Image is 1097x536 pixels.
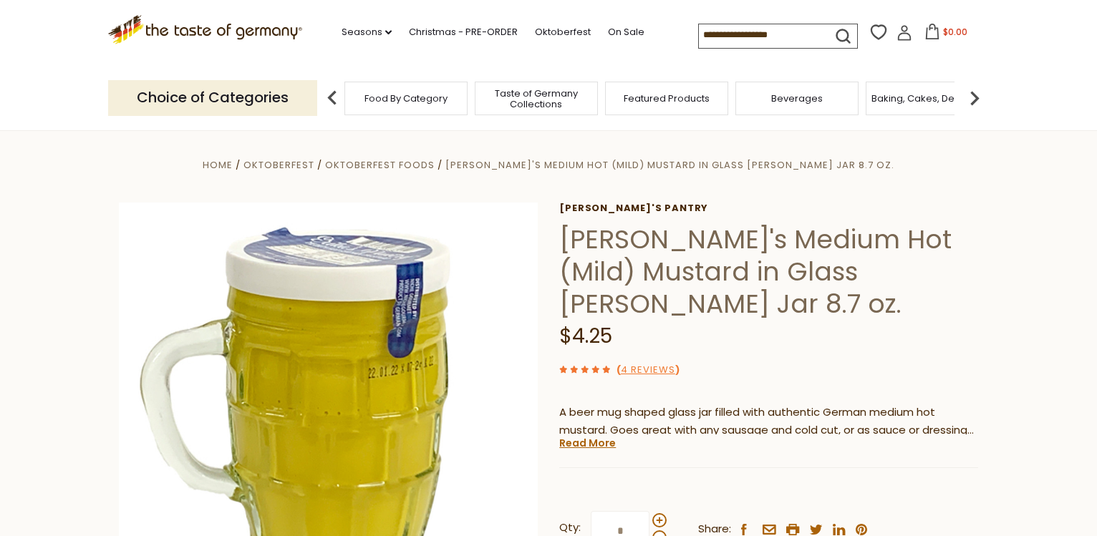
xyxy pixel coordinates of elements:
a: On Sale [608,24,644,40]
p: A beer mug shaped glass jar filled with authentic German medium hot mustard. Goes great with any ... [559,404,978,439]
span: $4.25 [559,322,612,350]
img: next arrow [960,84,989,112]
a: Christmas - PRE-ORDER [409,24,518,40]
a: [PERSON_NAME]'s Pantry [559,203,978,214]
a: Featured Products [624,93,710,104]
a: Oktoberfest Foods [325,158,435,172]
span: $0.00 [943,26,967,38]
a: 4 Reviews [621,363,675,378]
h1: [PERSON_NAME]'s Medium Hot (Mild) Mustard in Glass [PERSON_NAME] Jar 8.7 oz. [559,223,978,320]
a: Beverages [771,93,823,104]
a: Oktoberfest [243,158,314,172]
a: Food By Category [364,93,448,104]
a: Seasons [342,24,392,40]
a: Taste of Germany Collections [479,88,594,109]
img: previous arrow [318,84,347,112]
a: Read More [559,436,616,450]
span: ( ) [617,363,680,376]
a: Oktoberfest [535,24,591,40]
button: $0.00 [915,24,976,45]
a: [PERSON_NAME]'s Medium Hot (Mild) Mustard in Glass [PERSON_NAME] Jar 8.7 oz. [445,158,894,172]
a: Home [203,158,233,172]
a: Baking, Cakes, Desserts [871,93,982,104]
p: Choice of Categories [108,80,317,115]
